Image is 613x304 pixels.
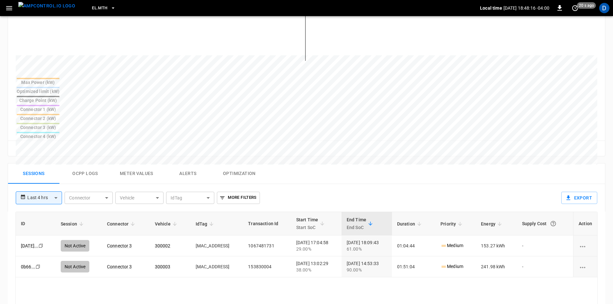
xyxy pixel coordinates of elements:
span: 20 s ago [577,2,596,9]
span: Session [61,220,85,228]
button: Ocpp logs [59,163,111,184]
button: Optimization [214,163,265,184]
div: End Time [347,216,366,231]
span: End TimeEnd SoC [347,216,375,231]
button: Export [561,192,597,204]
p: Start SoC [296,224,318,231]
span: Priority [440,220,464,228]
div: charging session options [579,263,592,270]
button: Alerts [162,163,214,184]
button: EL.MTH [89,2,118,14]
div: Supply Cost [522,218,568,229]
th: Transaction Id [243,212,291,235]
span: Connector [107,220,137,228]
button: Sessions [8,163,59,184]
button: Meter Values [111,163,162,184]
th: ID [16,212,56,235]
th: Action [573,212,597,235]
button: The cost of your charging session based on your supply rates [547,218,559,229]
span: IdTag [196,220,216,228]
div: 38.00% [296,267,336,273]
div: Start Time [296,216,318,231]
span: Energy [481,220,504,228]
div: Last 4 hrs [27,192,62,204]
p: [DATE] 18:48:16 -04:00 [503,5,549,11]
img: ampcontrol.io logo [18,2,75,10]
span: Duration [397,220,423,228]
span: Start TimeStart SoC [296,216,327,231]
p: Local time [480,5,502,11]
span: EL.MTH [92,5,107,12]
button: More Filters [217,192,260,204]
p: End SoC [347,224,366,231]
div: charging session options [579,243,592,249]
div: profile-icon [599,3,609,13]
button: set refresh interval [570,3,580,13]
table: sessions table [16,212,597,277]
div: 90.00% [347,267,387,273]
span: Vehicle [155,220,179,228]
